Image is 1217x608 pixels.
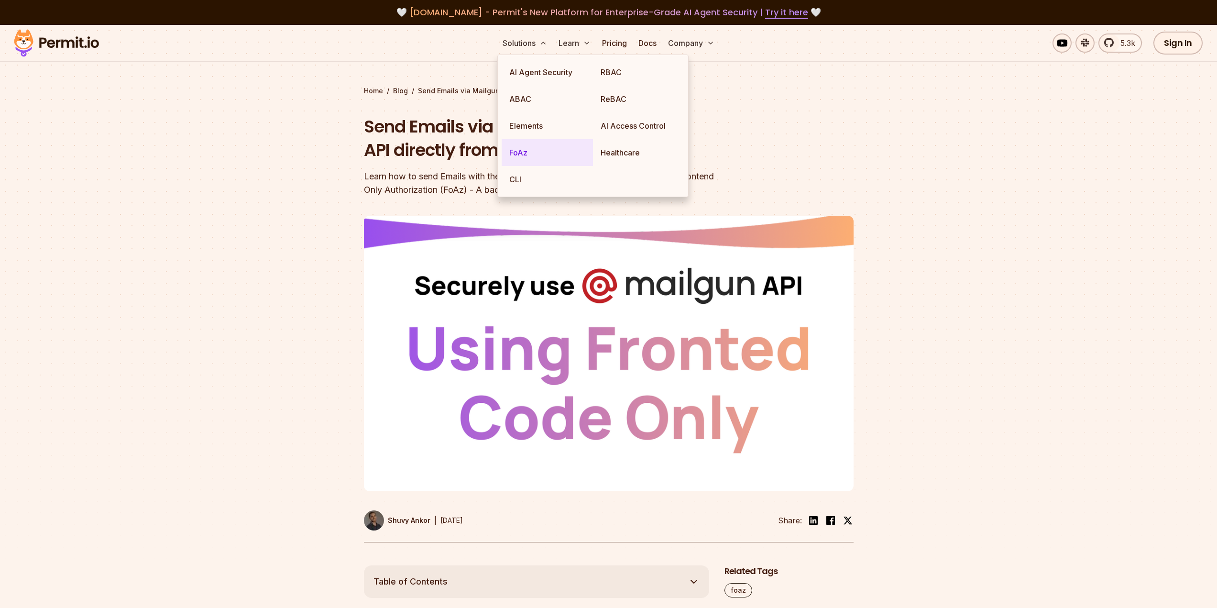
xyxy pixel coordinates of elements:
a: Elements [502,112,593,139]
h2: Related Tags [724,565,854,577]
a: foaz [724,583,752,597]
h1: Send Emails via Mailgun’s API directly from the browser [364,115,731,162]
button: Company [664,33,718,53]
img: Shuvy Ankor [364,510,384,531]
div: 🤍 🤍 [23,6,1194,19]
a: AI Access Control [593,112,684,139]
img: twitter [843,516,853,525]
a: FoAz [502,139,593,166]
a: Docs [635,33,660,53]
a: Shuvy Ankor [364,510,430,531]
div: Learn how to send Emails with the Mailgun API directly from the browser using Frontend Only Autho... [364,170,731,197]
a: ReBAC [593,86,684,112]
a: RBAC [593,59,684,86]
a: 5.3k [1098,33,1142,53]
a: CLI [502,166,593,193]
a: Sign In [1153,32,1203,55]
a: Home [364,86,383,96]
img: Send Emails via Mailgun’s API directly from the browser [364,216,854,491]
img: facebook [825,515,836,526]
button: Learn [555,33,594,53]
a: ABAC [502,86,593,112]
div: | [434,515,437,526]
p: Shuvy Ankor [388,516,430,525]
a: Try it here [765,6,808,19]
span: Table of Contents [373,575,448,588]
img: Permit logo [10,27,103,59]
li: Share: [778,515,802,526]
span: 5.3k [1115,37,1135,49]
time: [DATE] [440,516,463,524]
a: Healthcare [593,139,684,166]
img: linkedin [808,515,819,526]
a: AI Agent Security [502,59,593,86]
a: Blog [393,86,408,96]
div: / / [364,86,854,96]
button: Solutions [499,33,551,53]
span: [DOMAIN_NAME] - Permit's New Platform for Enterprise-Grade AI Agent Security | [409,6,808,18]
button: Table of Contents [364,565,709,598]
a: Pricing [598,33,631,53]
